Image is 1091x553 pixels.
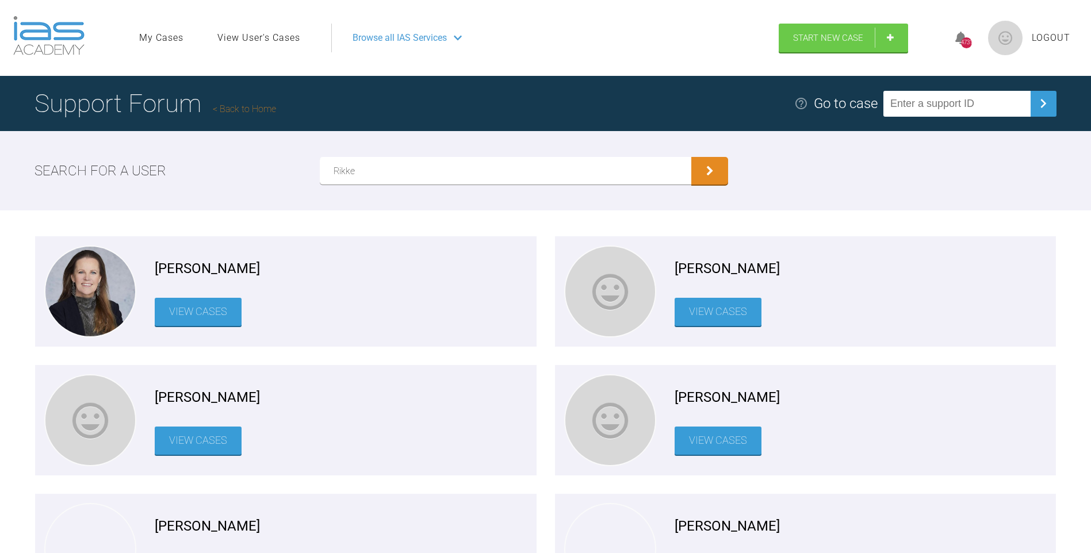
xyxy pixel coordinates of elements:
a: View Cases [155,427,242,455]
span: Start New Case [793,33,863,43]
img: Rikke Vestmann Jakobsen [565,247,655,336]
h2: Search for a user [35,160,166,182]
span: [PERSON_NAME] [675,258,780,279]
input: Enter a support ID [883,91,1031,117]
a: View Cases [675,298,761,326]
a: My Cases [139,30,183,45]
a: Back to Home [213,103,276,114]
img: chevronRight.28bd32b0.svg [1034,94,1052,113]
img: Rikke Freitag [45,247,135,336]
a: Start New Case [779,24,908,52]
a: View Cases [155,298,242,326]
span: Browse all IAS Services [353,30,447,45]
a: View Cases [675,427,761,455]
span: [PERSON_NAME] [155,258,260,279]
a: Logout [1032,30,1070,45]
div: 4731 [961,37,972,48]
input: Enter a user's name [320,157,692,185]
img: profile.png [988,21,1023,55]
span: [PERSON_NAME] [155,386,260,408]
span: [PERSON_NAME] [675,515,780,537]
img: help.e70b9f3d.svg [794,97,808,110]
h1: Support Forum [35,83,276,124]
img: Rikke Raben [45,375,135,465]
div: Go to case [814,93,878,114]
a: View User's Cases [217,30,300,45]
img: logo-light.3e3ef733.png [13,16,85,55]
img: Rikke Vyas [565,375,655,465]
span: [PERSON_NAME] [155,515,260,537]
span: [PERSON_NAME] [675,386,780,408]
